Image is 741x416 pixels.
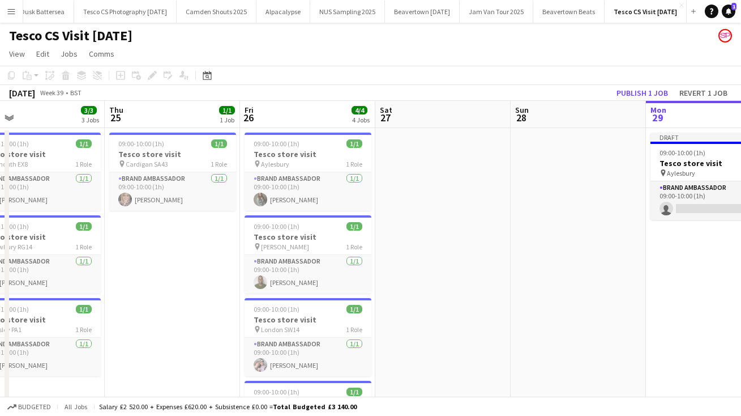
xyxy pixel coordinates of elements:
div: 4 Jobs [352,116,370,124]
span: 1 Role [75,325,92,334]
span: 27 [378,111,392,124]
span: 09:00-10:00 (1h) [254,222,299,231]
span: 1 Role [75,243,92,251]
button: Beavertown [DATE] [385,1,460,23]
span: 1/1 [76,222,92,231]
span: 1/1 [211,139,227,148]
button: Tesco CS Photography [DATE] [74,1,177,23]
span: 09:00-10:00 (1h) [118,139,164,148]
button: Budgeted [6,401,53,413]
button: Publish 1 job [612,86,673,100]
h3: Tesco store visit [245,232,371,242]
h3: Tesco store visit [109,149,236,159]
div: BST [70,88,82,97]
app-job-card: 09:00-10:00 (1h)1/1Tesco store visit London SW141 RoleBrand Ambassador1/109:00-10:00 (1h)[PERSON_... [245,298,371,376]
span: 1/1 [219,106,235,114]
app-card-role: Brand Ambassador1/109:00-10:00 (1h)[PERSON_NAME] [245,172,371,211]
span: Edit [36,49,49,59]
span: Total Budgeted £3 140.00 [273,402,357,411]
button: Tesco CS Visit [DATE] [605,1,687,23]
a: Comms [84,46,119,61]
span: 1/1 [346,139,362,148]
button: Beavertown Beats [533,1,605,23]
span: 1/1 [346,388,362,396]
app-job-card: 09:00-10:00 (1h)1/1Tesco store visit Cardigan SA431 RoleBrand Ambassador1/109:00-10:00 (1h)[PERSO... [109,133,236,211]
span: Sat [380,105,392,115]
span: 1 Role [75,160,92,168]
span: Budgeted [18,403,51,411]
span: Aylesbury [261,160,289,168]
span: 09:00-10:00 (1h) [254,139,299,148]
span: London SW14 [261,325,299,334]
span: Thu [109,105,123,115]
a: View [5,46,29,61]
button: Alpacalypse [256,1,310,23]
button: NUS Sampling 2025 [310,1,385,23]
span: 1/1 [76,305,92,313]
app-user-avatar: Soozy Peters [718,29,732,43]
button: Dusk Battersea [11,1,74,23]
span: Fri [245,105,254,115]
span: 25 [108,111,123,124]
span: [PERSON_NAME] [261,243,309,251]
span: 1/1 [346,305,362,313]
span: Jobs [61,49,78,59]
button: Jam Van Tour 2025 [460,1,533,23]
span: 09:00-10:00 (1h) [254,388,299,396]
h1: Tesco CS Visit [DATE] [9,27,132,44]
span: 28 [513,111,529,124]
app-job-card: 09:00-10:00 (1h)1/1Tesco store visit [PERSON_NAME]1 RoleBrand Ambassador1/109:00-10:00 (1h)[PERSO... [245,215,371,294]
app-job-card: 09:00-10:00 (1h)1/1Tesco store visit Aylesbury1 RoleBrand Ambassador1/109:00-10:00 (1h)[PERSON_NAME] [245,133,371,211]
div: Salary £2 520.00 + Expenses £620.00 + Subsistence £0.00 = [99,402,357,411]
span: 1 Role [346,160,362,168]
span: 09:00-10:00 (1h) [659,148,705,157]
span: 26 [243,111,254,124]
app-card-role: Brand Ambassador1/109:00-10:00 (1h)[PERSON_NAME] [245,338,371,376]
a: Jobs [56,46,82,61]
button: Camden Shouts 2025 [177,1,256,23]
h3: Tesco store visit [245,149,371,159]
span: All jobs [62,402,89,411]
span: Week 39 [37,88,66,97]
span: 1/1 [346,222,362,231]
span: 29 [649,111,666,124]
span: Cardigan SA43 [126,160,168,168]
h3: Tesco store visit [245,315,371,325]
span: Aylesbury [667,169,695,177]
span: 4/4 [352,106,367,114]
span: 1/1 [76,139,92,148]
a: Edit [32,46,54,61]
span: 09:00-10:00 (1h) [254,305,299,313]
app-card-role: Brand Ambassador1/109:00-10:00 (1h)[PERSON_NAME] [109,172,236,211]
button: Revert 1 job [675,86,732,100]
span: Sun [515,105,529,115]
span: View [9,49,25,59]
app-card-role: Brand Ambassador1/109:00-10:00 (1h)[PERSON_NAME] [245,255,371,294]
span: 1 Role [346,243,362,251]
span: 3/3 [81,106,97,114]
a: 1 [722,5,735,18]
span: 1 Role [211,160,227,168]
div: [DATE] [9,87,35,99]
span: Comms [89,49,114,59]
span: 1 [731,3,736,10]
span: 1 Role [346,325,362,334]
div: 1 Job [220,116,234,124]
div: 3 Jobs [82,116,99,124]
span: Mon [650,105,666,115]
